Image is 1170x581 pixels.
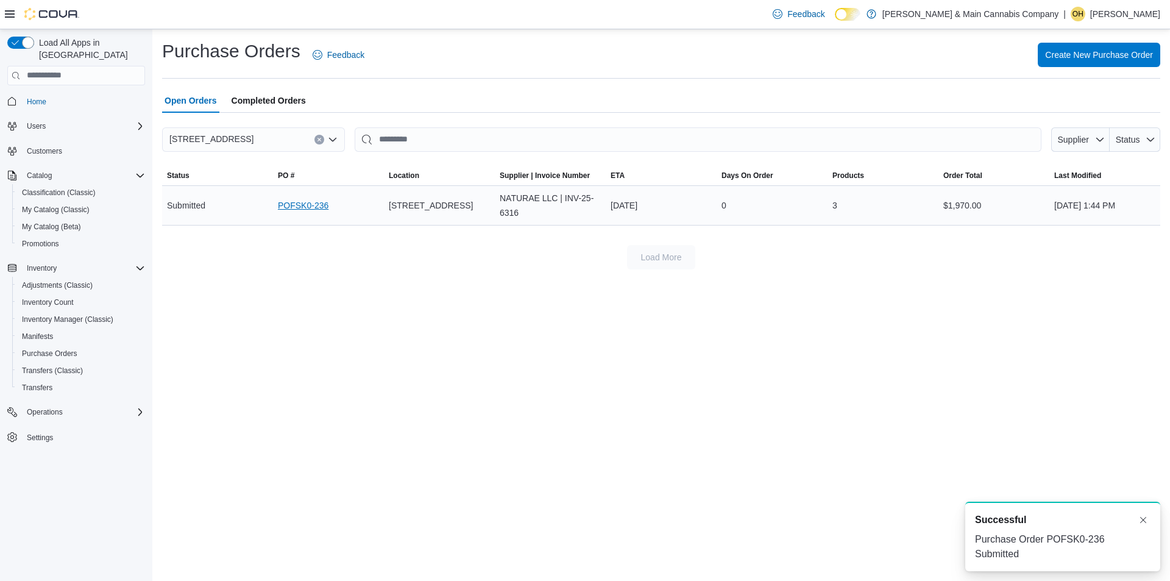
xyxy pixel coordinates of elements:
[12,201,150,218] button: My Catalog (Classic)
[943,171,982,180] span: Order Total
[12,277,150,294] button: Adjustments (Classic)
[22,119,145,134] span: Users
[17,185,101,200] a: Classification (Classic)
[278,171,294,180] span: PO #
[162,166,273,185] button: Status
[27,146,62,156] span: Customers
[27,121,46,131] span: Users
[832,171,864,180] span: Products
[12,311,150,328] button: Inventory Manager (Classic)
[1110,127,1160,152] button: Status
[17,346,82,361] a: Purchase Orders
[22,383,52,393] span: Transfers
[1051,127,1110,152] button: Supplier
[2,260,150,277] button: Inventory
[17,312,145,327] span: Inventory Manager (Classic)
[17,329,58,344] a: Manifests
[17,363,88,378] a: Transfers (Classic)
[7,88,145,478] nav: Complex example
[17,295,145,310] span: Inventory Count
[1072,7,1083,21] span: OH
[169,132,253,146] span: [STREET_ADDRESS]
[975,513,1026,527] span: Successful
[22,430,58,445] a: Settings
[17,278,145,293] span: Adjustments (Classic)
[22,205,90,215] span: My Catalog (Classic)
[832,198,837,213] span: 3
[167,198,205,213] span: Submitted
[22,144,67,159] a: Customers
[2,404,150,421] button: Operations
[1063,7,1066,21] p: |
[22,429,145,444] span: Settings
[327,49,364,61] span: Feedback
[17,346,145,361] span: Purchase Orders
[12,294,150,311] button: Inventory Count
[22,239,59,249] span: Promotions
[22,94,145,109] span: Home
[495,186,606,225] div: NATURAE LLC | INV-25-6316
[17,380,57,395] a: Transfers
[17,278,97,293] a: Adjustments (Classic)
[12,379,150,396] button: Transfers
[17,219,86,234] a: My Catalog (Beta)
[975,532,1150,561] div: Purchase Order POFSK0-236 Submitted
[975,513,1150,527] div: Notification
[165,88,217,113] span: Open Orders
[606,166,717,185] button: ETA
[17,202,94,217] a: My Catalog (Classic)
[389,171,419,180] div: Location
[22,168,145,183] span: Catalog
[1116,135,1140,144] span: Status
[2,118,150,135] button: Users
[12,235,150,252] button: Promotions
[12,345,150,362] button: Purchase Orders
[12,362,150,379] button: Transfers (Classic)
[22,298,74,307] span: Inventory Count
[22,315,113,324] span: Inventory Manager (Classic)
[384,166,495,185] button: Location
[22,188,96,198] span: Classification (Classic)
[500,171,590,180] span: Supplier | Invoice Number
[717,166,828,185] button: Days On Order
[882,7,1058,21] p: [PERSON_NAME] & Main Cannabis Company
[12,328,150,345] button: Manifests
[1045,49,1153,61] span: Create New Purchase Order
[27,433,53,443] span: Settings
[22,261,62,276] button: Inventory
[1049,193,1160,218] div: [DATE] 1:44 PM
[17,329,145,344] span: Manifests
[22,143,145,159] span: Customers
[162,39,300,63] h1: Purchase Orders
[721,171,773,180] span: Days On Order
[232,88,306,113] span: Completed Orders
[1038,43,1160,67] button: Create New Purchase Order
[641,251,682,263] span: Load More
[611,171,625,180] span: ETA
[1071,7,1085,21] div: Olivia Higgins
[17,312,118,327] a: Inventory Manager (Classic)
[22,168,57,183] button: Catalog
[938,193,1049,218] div: $1,970.00
[627,245,695,269] button: Load More
[1054,171,1101,180] span: Last Modified
[1058,135,1089,144] span: Supplier
[22,405,145,419] span: Operations
[768,2,829,26] a: Feedback
[828,166,938,185] button: Products
[22,261,145,276] span: Inventory
[22,222,81,232] span: My Catalog (Beta)
[27,171,52,180] span: Catalog
[273,166,384,185] button: PO #
[22,366,83,376] span: Transfers (Classic)
[2,142,150,160] button: Customers
[22,280,93,290] span: Adjustments (Classic)
[606,193,717,218] div: [DATE]
[27,97,46,107] span: Home
[27,407,63,417] span: Operations
[1136,513,1150,527] button: Dismiss toast
[12,218,150,235] button: My Catalog (Beta)
[167,171,190,180] span: Status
